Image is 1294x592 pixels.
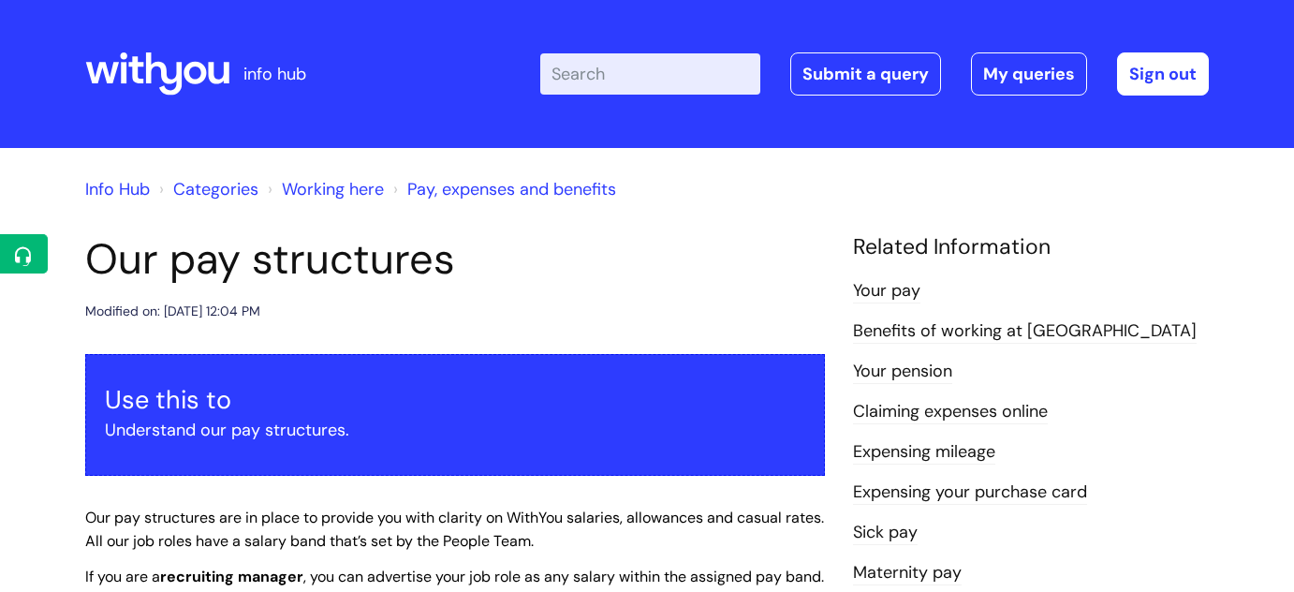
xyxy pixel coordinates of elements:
a: Your pension [853,360,952,384]
a: Sick pay [853,521,918,545]
a: My queries [971,52,1087,96]
a: Pay, expenses and benefits [407,178,616,200]
a: Sign out [1117,52,1209,96]
a: Claiming expenses online [853,400,1048,424]
input: Search [540,53,760,95]
h1: Our pay structures [85,234,825,285]
a: Your pay [853,279,920,303]
p: info hub [243,59,306,89]
a: Categories [173,178,258,200]
a: Info Hub [85,178,150,200]
a: Working here [282,178,384,200]
li: Working here [263,174,384,204]
p: Understand our pay structures. [105,415,805,445]
h4: Related Information [853,234,1209,260]
a: Submit a query [790,52,941,96]
div: | - [540,52,1209,96]
li: Solution home [154,174,258,204]
a: Expensing your purchase card [853,481,1087,505]
a: Expensing mileage [853,440,995,465]
h3: Use this to [105,385,805,415]
div: Modified on: [DATE] 12:04 PM [85,300,260,323]
li: Pay, expenses and benefits [389,174,616,204]
a: Maternity pay [853,561,962,585]
a: Benefits of working at [GEOGRAPHIC_DATA] [853,319,1197,344]
span: Our pay structures are in place to provide you with clarity on WithYou salaries, allowances and c... [85,508,824,551]
span: If you are a , you can advertise your job role as any salary within the assigned pay band. [85,567,824,586]
strong: recruiting manager [160,567,303,586]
